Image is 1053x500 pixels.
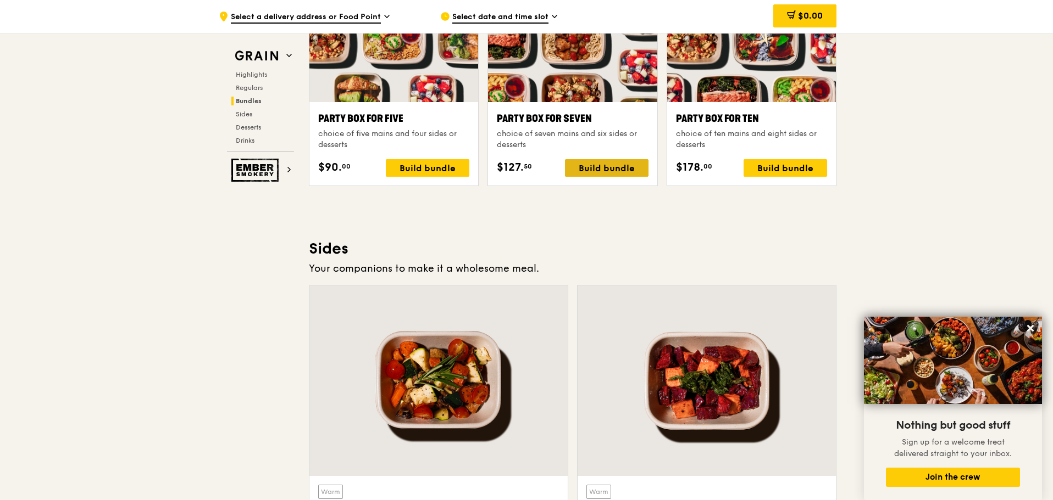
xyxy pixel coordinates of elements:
span: Desserts [236,123,261,131]
span: Sign up for a welcome treat delivered straight to your inbox. [894,437,1012,458]
span: Bundles [236,97,262,105]
div: choice of seven mains and six sides or desserts [497,128,648,150]
img: DSC07876-Edit02-Large.jpeg [864,317,1042,404]
span: 00 [703,162,712,171]
span: 50 [524,162,532,171]
div: Warm [318,485,343,499]
div: Warm [586,485,611,499]
img: Ember Smokery web logo [231,159,282,182]
div: Your companions to make it a wholesome meal. [309,261,836,276]
span: Regulars [236,84,263,92]
span: Sides [236,110,252,118]
h3: Sides [309,239,836,259]
img: Grain web logo [231,46,282,66]
span: $178. [676,159,703,176]
div: Build bundle [565,159,649,177]
div: Build bundle [744,159,827,177]
button: Join the crew [886,468,1020,487]
span: Drinks [236,137,254,144]
span: Highlights [236,71,267,78]
span: $0.00 [798,10,823,21]
div: choice of five mains and four sides or desserts [318,128,469,150]
div: Party Box for Seven [497,111,648,126]
div: Party Box for Five [318,111,469,126]
div: Party Box for Ten [676,111,827,126]
span: 00 [342,162,351,171]
span: Select a delivery address or Food Point [231,12,381,24]
span: Nothing but good stuff [896,419,1010,432]
span: Select date and time slot [452,12,548,24]
div: choice of ten mains and eight sides or desserts [676,128,827,150]
button: Close [1022,319,1039,337]
span: $90. [318,159,342,176]
div: Build bundle [386,159,469,177]
span: $127. [497,159,524,176]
